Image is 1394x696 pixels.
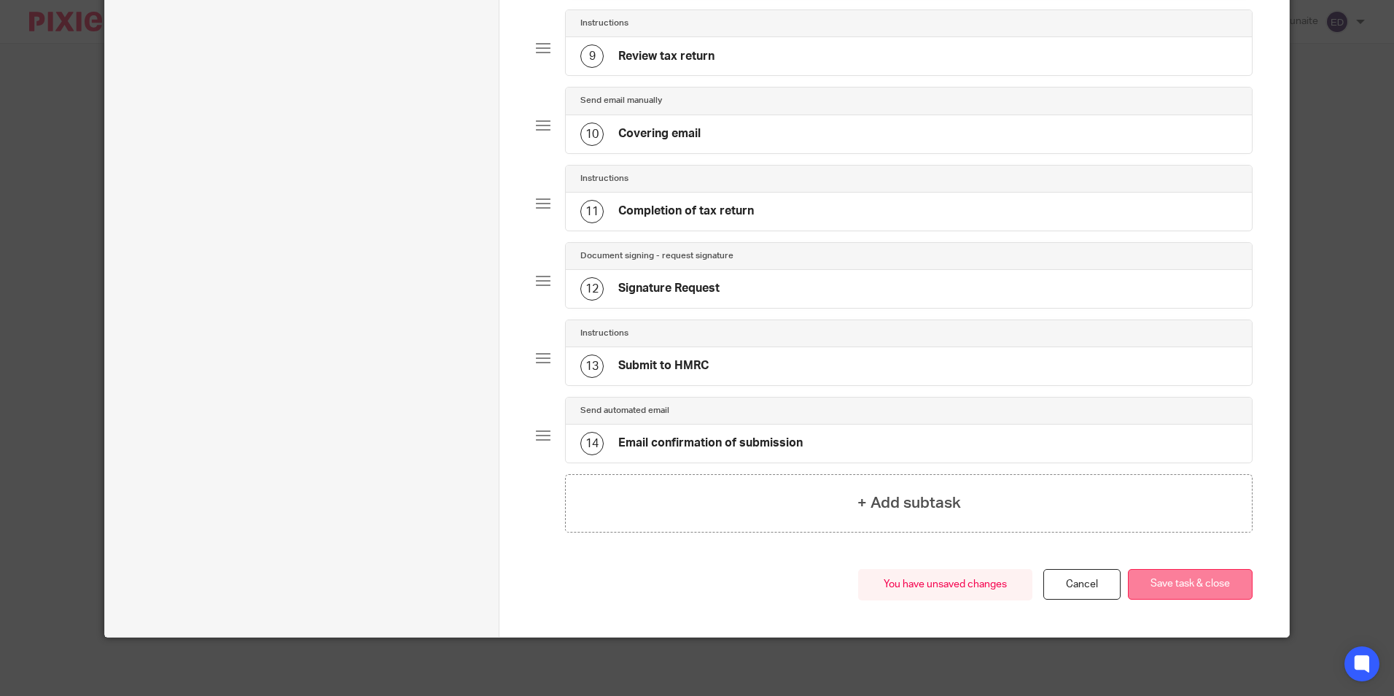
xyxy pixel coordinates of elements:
[618,49,714,64] h4: Review tax return
[618,281,720,296] h4: Signature Request
[580,200,604,223] div: 11
[580,45,604,68] div: 9
[580,277,604,301] div: 12
[580,355,604,378] div: 13
[618,204,754,219] h4: Completion of tax return
[580,173,628,185] h4: Instructions
[857,492,961,514] h4: + Add subtask
[580,250,733,262] h4: Document signing - request signature
[1043,569,1121,600] a: Cancel
[618,436,803,451] h4: Email confirmation of submission
[580,95,662,107] h4: Send email manually
[580,405,669,417] h4: Send automated email
[580,123,604,146] div: 10
[580,328,628,339] h4: Instructions
[618,358,709,374] h4: Submit to HMRC
[580,432,604,455] div: 14
[858,569,1032,600] div: You have unsaved changes
[580,18,628,29] h4: Instructions
[1128,569,1253,600] button: Save task & close
[618,126,701,142] h4: Covering email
